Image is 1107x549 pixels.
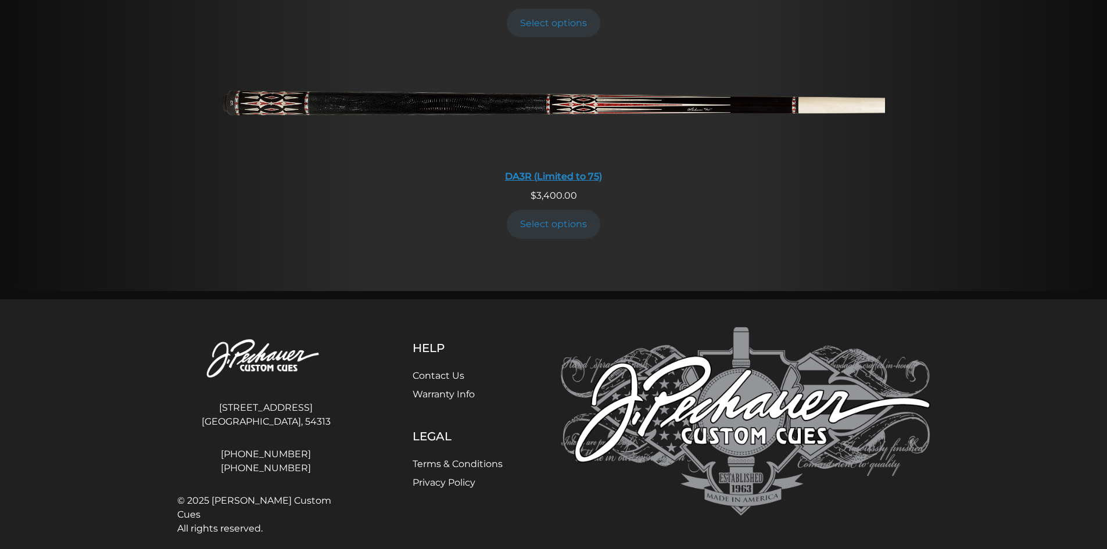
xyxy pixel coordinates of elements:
[413,389,475,400] a: Warranty Info
[413,477,475,488] a: Privacy Policy
[531,190,577,201] span: 3,400.00
[561,327,930,516] img: Pechauer Custom Cues
[507,9,601,37] a: Add to cart: “DA3T (Limited to 75)”
[413,370,464,381] a: Contact Us
[223,53,885,164] img: DA3R (Limited to 75)
[413,458,503,469] a: Terms & Conditions
[531,190,536,201] span: $
[177,327,355,392] img: Pechauer Custom Cues
[223,171,885,182] div: DA3R (Limited to 75)
[177,461,355,475] a: [PHONE_NUMBER]
[413,341,503,355] h5: Help
[177,494,355,536] span: © 2025 [PERSON_NAME] Custom Cues All rights reserved.
[177,447,355,461] a: [PHONE_NUMBER]
[177,396,355,433] address: [STREET_ADDRESS] [GEOGRAPHIC_DATA], 54313
[413,429,503,443] h5: Legal
[223,53,885,189] a: DA3R (Limited to 75) DA3R (Limited to 75)
[507,210,601,238] a: Add to cart: “DA3R (Limited to 75)”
